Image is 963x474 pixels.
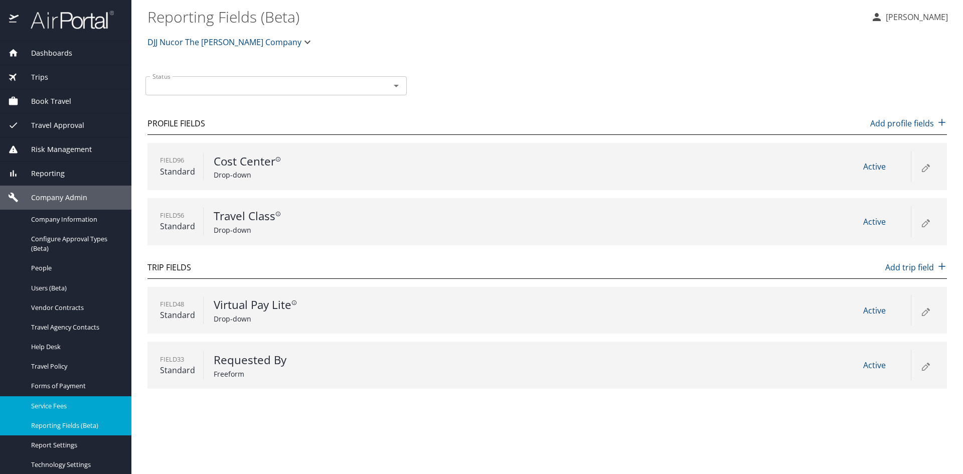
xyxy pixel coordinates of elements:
[31,381,119,391] span: Forms of Payment
[867,8,952,26] button: [PERSON_NAME]
[863,216,886,227] span: Active
[9,10,20,30] img: icon-airportal.png
[31,460,119,469] span: Technology Settings
[19,168,65,179] span: Reporting
[19,72,48,83] span: Trips
[160,166,195,178] p: Standard
[275,156,281,162] svg: For guest-planner will provide info.
[870,117,947,129] p: Add profile fields
[214,208,406,225] p: Travel Class
[389,79,403,93] button: Open
[143,32,317,52] button: DJJ Nucor The [PERSON_NAME] Company
[863,161,886,172] span: Active
[214,225,406,235] p: Drop-down
[863,305,886,316] span: Active
[160,355,195,364] p: Field 33
[160,364,195,376] p: Standard
[19,144,92,155] span: Risk Management
[160,309,195,321] p: Standard
[19,48,72,59] span: Dashboards
[937,117,947,127] img: add icon
[19,96,71,107] span: Book Travel
[31,421,119,430] span: Reporting Fields (Beta)
[20,10,114,30] img: airportal-logo.png
[937,261,947,271] img: add icon
[31,362,119,371] span: Travel Policy
[275,211,281,217] svg: For guests use planners info.
[31,283,119,293] span: Users (Beta)
[147,35,301,49] span: DJJ Nucor The [PERSON_NAME] Company
[160,299,195,309] p: Field 48
[31,440,119,450] span: Report Settings
[863,360,886,371] span: Active
[160,220,195,232] p: Standard
[147,117,205,129] p: Profile Fields
[31,234,119,253] span: Configure Approval Types (Beta)
[31,215,119,224] span: Company Information
[214,313,406,324] p: Drop-down
[31,303,119,312] span: Vendor Contracts
[160,211,195,220] p: Field 56
[291,300,297,305] svg: Choose No Hotel if no hotel is requested. Yes if hotel booked and Vpay set up. No if hotel booked...
[214,170,406,180] p: Drop-down
[885,261,947,273] p: Add trip field
[214,296,406,313] p: Virtual Pay Lite
[214,153,406,170] p: Cost Center
[31,401,119,411] span: Service Fees
[19,120,84,131] span: Travel Approval
[31,263,119,273] span: People
[31,323,119,332] span: Travel Agency Contacts
[214,352,406,369] p: Requested By
[147,261,191,273] p: Trip Fields
[147,1,863,32] h1: Reporting Fields (Beta)
[160,155,195,165] p: Field 96
[883,11,948,23] p: [PERSON_NAME]
[214,369,406,379] p: Freeform
[31,342,119,352] span: Help Desk
[19,192,87,203] span: Company Admin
